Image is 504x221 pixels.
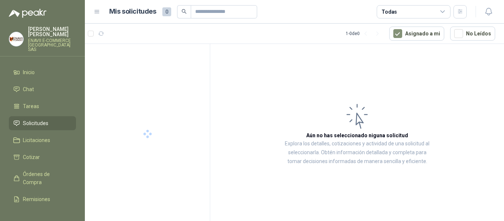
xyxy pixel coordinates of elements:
span: Chat [23,85,34,93]
img: Logo peakr [9,9,46,18]
span: Tareas [23,102,39,110]
p: [PERSON_NAME] [PERSON_NAME] [28,27,76,37]
span: search [182,9,187,14]
img: Company Logo [9,32,23,46]
a: Órdenes de Compra [9,167,76,189]
button: Asignado a mi [389,27,444,41]
a: Inicio [9,65,76,79]
button: No Leídos [450,27,495,41]
a: Solicitudes [9,116,76,130]
span: Solicitudes [23,119,48,127]
span: Órdenes de Compra [23,170,69,186]
a: Remisiones [9,192,76,206]
span: Inicio [23,68,35,76]
a: Licitaciones [9,133,76,147]
span: 0 [162,7,171,16]
span: Licitaciones [23,136,50,144]
span: Cotizar [23,153,40,161]
h1: Mis solicitudes [109,6,156,17]
p: ENAVII E-COMMERCE [GEOGRAPHIC_DATA] SAS [28,38,76,52]
span: Remisiones [23,195,50,203]
a: Cotizar [9,150,76,164]
a: Chat [9,82,76,96]
div: Todas [382,8,397,16]
h3: Aún no has seleccionado niguna solicitud [306,131,408,139]
p: Explora los detalles, cotizaciones y actividad de una solicitud al seleccionarla. Obtén informaci... [284,139,430,166]
a: Tareas [9,99,76,113]
div: 1 - 0 de 0 [346,28,383,39]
